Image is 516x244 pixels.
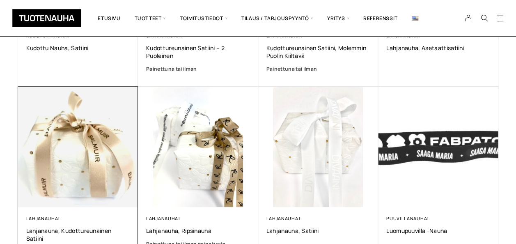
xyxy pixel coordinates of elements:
a: Puuvillanauhat [386,215,430,221]
a: Lahjanauha, ripsinauha [146,227,250,235]
a: Kudottureunainen satiini – 2 puoleinen [146,44,250,60]
a: Lahjanauha, asetaattisatiini [386,44,490,52]
a: Luomupuuvilla -nauha [386,227,490,235]
span: Yritys [320,6,356,30]
a: Painettuna tai ilman [266,65,370,73]
a: My Account [461,14,477,22]
a: Lahjanauha, satiini [266,227,370,235]
a: Etusivu [91,6,127,30]
a: Referenssit [356,6,405,30]
button: Search [476,14,492,22]
a: Painettuna tai ilman [146,65,250,73]
img: Tuotenauha Oy [12,9,81,27]
b: Painettuna tai ilman [146,65,197,72]
b: Painettuna tai ilman [266,65,317,72]
a: Kudottu nauha, satiini [26,44,130,52]
a: Lahjanauhat [266,215,301,221]
span: Tuotteet [128,6,173,30]
a: Cart [496,14,504,24]
span: Toimitustiedot [173,6,234,30]
a: Kudottureunainen satiini, molemmin puolin kiiltävä [266,44,370,60]
a: Lahjanauha, kudottureunainen satiini [26,227,130,242]
span: Tilaus / Tarjouspyyntö [234,6,320,30]
a: Lahjanauhat [26,215,61,221]
a: Lahjanauhat [146,215,181,221]
img: English [412,16,418,21]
